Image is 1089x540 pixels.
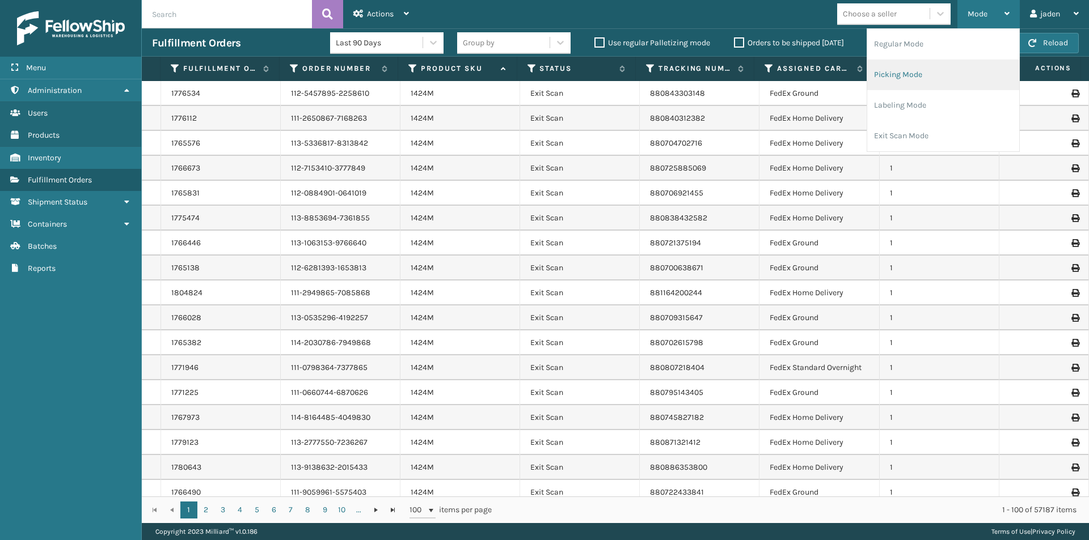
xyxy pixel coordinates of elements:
[171,337,201,348] a: 1765382
[650,288,702,297] a: 881164200244
[520,430,640,455] td: Exit Scan
[867,121,1019,151] li: Exit Scan Mode
[183,63,257,74] label: Fulfillment Order Id
[759,206,879,231] td: FedEx Home Delivery
[520,106,640,131] td: Exit Scan
[759,380,879,405] td: FedEx Ground
[1071,314,1078,322] i: Print Label
[411,213,434,223] a: 1424M
[281,355,400,380] td: 111-0798364-7377865
[411,238,434,248] a: 1424M
[281,280,400,305] td: 111-2949865-7085868
[316,501,334,518] a: 9
[1071,389,1078,397] i: Print Label
[880,305,999,330] td: 1
[421,63,495,74] label: Product SKU
[411,138,434,148] a: 1424M
[1071,339,1078,347] i: Print Label
[759,181,879,206] td: FedEx Home Delivery
[759,405,879,430] td: FedEx Home Delivery
[282,501,299,518] a: 7
[843,8,897,20] div: Choose a seller
[995,59,1078,78] span: Actions
[520,455,640,480] td: Exit Scan
[880,206,999,231] td: 1
[520,156,640,181] td: Exit Scan
[411,363,434,372] a: 1424M
[650,437,700,447] a: 880871321412
[171,312,201,324] a: 1766028
[281,81,400,106] td: 112-5457895-2258610
[759,81,879,106] td: FedEx Ground
[171,163,200,174] a: 1766673
[867,90,1019,121] li: Labeling Mode
[248,501,265,518] a: 5
[520,380,640,405] td: Exit Scan
[17,11,125,45] img: logo
[171,387,199,398] a: 1771225
[867,29,1019,59] li: Regular Mode
[411,413,434,422] a: 1424M
[880,231,999,256] td: 1
[385,501,402,518] a: Go to the last page
[650,487,704,497] a: 880722433841
[1071,164,1078,172] i: Print Label
[650,138,702,148] a: 880704702716
[281,455,400,480] td: 113-9138632-2015433
[880,355,999,380] td: 1
[1071,114,1078,122] i: Print Label
[281,330,400,355] td: 114-2030786-7949868
[411,163,434,173] a: 1424M
[520,330,640,355] td: Exit Scan
[281,405,400,430] td: 114-8164485-4049830
[411,338,434,347] a: 1424M
[991,523,1075,540] div: |
[759,480,879,505] td: FedEx Ground
[1071,214,1078,222] i: Print Label
[1071,439,1078,447] i: Print Label
[777,63,851,74] label: Assigned Carrier Service
[411,88,434,98] a: 1424M
[368,501,385,518] a: Go to the next page
[880,181,999,206] td: 1
[650,163,706,173] a: 880725885069
[265,501,282,518] a: 6
[351,501,368,518] a: ...
[411,487,434,497] a: 1424M
[411,288,434,297] a: 1424M
[171,462,201,473] a: 1780643
[1071,189,1078,197] i: Print Label
[281,256,400,280] td: 112-6281393-1653813
[520,181,640,206] td: Exit Scan
[734,38,844,48] label: Orders to be shipped [DATE]
[28,86,82,95] span: Administration
[171,362,199,373] a: 1771946
[367,9,394,19] span: Actions
[539,63,613,74] label: Status
[508,504,1077,516] div: 1 - 100 of 57187 items
[659,63,732,74] label: Tracking Number
[1071,289,1078,297] i: Print Label
[171,437,199,448] a: 1779123
[171,138,200,149] a: 1765576
[759,106,879,131] td: FedEx Home Delivery
[520,81,640,106] td: Exit Scan
[411,113,434,123] a: 1424M
[650,413,704,422] a: 880745827182
[1071,90,1078,97] i: Print Label
[171,212,200,224] a: 1775474
[26,63,46,73] span: Menu
[28,130,60,140] span: Products
[759,430,879,455] td: FedEx Home Delivery
[281,480,400,505] td: 111-9059961-5575403
[1071,464,1078,471] i: Print Label
[411,263,434,273] a: 1424M
[650,388,703,397] a: 880795143405
[1071,414,1078,422] i: Print Label
[1071,364,1078,372] i: Print Label
[650,213,707,223] a: 880838432582
[463,37,495,49] div: Group by
[281,305,400,330] td: 113-0535296-4192257
[880,256,999,280] td: 1
[880,156,999,181] td: 1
